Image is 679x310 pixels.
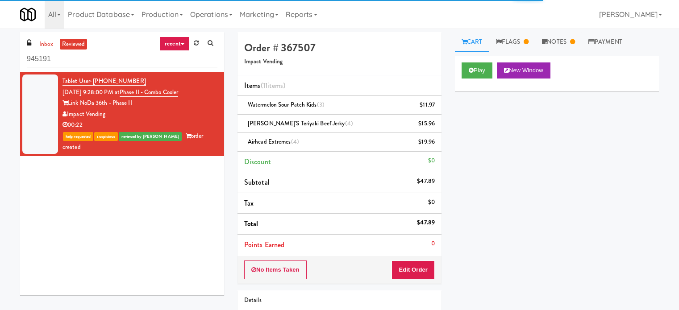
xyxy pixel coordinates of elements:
div: $0 [428,155,435,166]
span: Points Earned [244,240,284,250]
input: Search vision orders [27,51,217,67]
ng-pluralize: items [267,80,283,91]
a: Flags [489,32,536,52]
div: $47.89 [417,217,435,228]
span: Total [244,219,258,229]
span: suspicious [94,132,118,141]
div: $11.97 [420,99,435,111]
button: No Items Taken [244,260,307,279]
img: Micromart [20,7,36,22]
button: Edit Order [392,260,435,279]
span: help requested [63,132,93,141]
span: Subtotal [244,177,270,187]
span: (4) [345,119,353,128]
button: New Window [497,62,550,79]
div: $0 [428,197,435,208]
div: Impact Vending [62,109,217,120]
a: recent [160,37,189,51]
button: Play [462,62,492,79]
span: order created [62,132,204,151]
a: reviewed [60,39,87,50]
span: [PERSON_NAME]'s Teriyaki Beef Jerky [248,119,353,128]
span: · [PHONE_NUMBER] [90,77,146,85]
div: 00:22 [62,120,217,131]
a: Payment [582,32,629,52]
h5: Impact Vending [244,58,435,65]
div: $15.96 [418,118,435,129]
span: Tax [244,198,254,208]
div: Link NoDa 36th - Phase II [62,98,217,109]
div: Details [244,295,435,306]
span: Items [244,80,285,91]
a: Phase II - Combo Cooler [120,88,178,97]
a: inbox [37,39,55,50]
a: Tablet User· [PHONE_NUMBER] [62,77,146,86]
span: (3) [317,100,325,109]
span: Discount [244,157,271,167]
div: 0 [431,238,435,249]
a: Cart [455,32,489,52]
span: reviewed by [PERSON_NAME] [119,132,182,141]
span: (4) [291,137,299,146]
div: $47.89 [417,176,435,187]
span: Watermelon Sour Patch Kids [248,100,325,109]
h4: Order # 367507 [244,42,435,54]
span: [DATE] 9:28:00 PM at [62,88,120,96]
li: Tablet User· [PHONE_NUMBER][DATE] 9:28:00 PM atPhase II - Combo CoolerLink NoDa 36th - Phase IIIm... [20,72,224,156]
span: Airhead Extremes [248,137,299,146]
a: Notes [535,32,582,52]
span: (11 ) [261,80,286,91]
div: $19.96 [418,136,435,148]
